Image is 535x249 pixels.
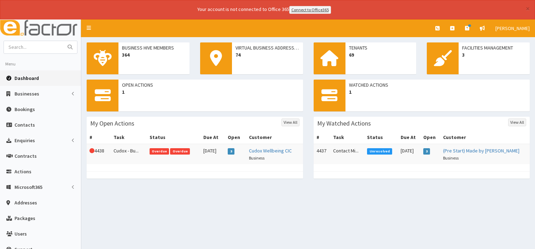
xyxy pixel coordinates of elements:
small: Business [249,155,264,161]
span: Watched Actions [349,81,527,88]
td: 4438 [87,144,111,164]
th: # [87,131,111,144]
span: 3 [228,148,234,155]
span: Dashboard [14,75,39,81]
span: Users [14,231,27,237]
span: Packages [14,215,35,221]
td: Contact Mi... [330,144,364,164]
th: Open [420,131,440,144]
span: [PERSON_NAME] [495,25,530,31]
span: Bookings [14,106,35,112]
a: Connect to Office365 [289,6,331,14]
span: Actions [14,168,31,175]
span: Contracts [14,153,37,159]
span: 3 [423,148,430,155]
span: 1 [122,88,300,95]
td: 4437 [314,144,331,164]
i: This Action is overdue! [89,148,94,153]
a: (Pre Start) Made by [PERSON_NAME] [443,147,519,154]
small: Business [443,155,459,161]
span: 69 [349,51,413,58]
span: Addresses [14,199,37,206]
div: Your account is not connected to Office 365 [57,6,471,14]
span: Virtual Business Addresses [235,44,300,51]
th: Customer [246,131,303,144]
th: # [314,131,331,144]
span: Overdue [150,148,169,155]
a: View All [281,118,300,126]
span: Business Hive Members [122,44,186,51]
span: Tenants [349,44,413,51]
span: 74 [235,51,300,58]
td: Cudox - Bu... [111,144,147,164]
th: Status [147,131,200,144]
th: Due At [200,131,225,144]
td: [DATE] [200,144,225,164]
span: 364 [122,51,186,58]
th: Task [330,131,364,144]
th: Task [111,131,147,144]
th: Open [225,131,246,144]
a: Cudox Wellbeing CIC [249,147,292,154]
td: [DATE] [398,144,420,164]
span: Unresolved [367,148,392,155]
span: 3 [462,51,526,58]
span: Facilities Management [462,44,526,51]
input: Search... [4,41,63,53]
th: Status [364,131,397,144]
h3: My Open Actions [90,120,134,127]
span: Businesses [14,91,39,97]
button: × [526,5,530,12]
span: Microsoft365 [14,184,42,190]
th: Customer [440,131,530,144]
span: Overdue [170,148,190,155]
th: Due At [398,131,420,144]
a: [PERSON_NAME] [490,19,535,37]
span: Enquiries [14,137,35,144]
span: Open Actions [122,81,300,88]
span: 1 [349,88,527,95]
a: View All [508,118,526,126]
span: Contacts [14,122,35,128]
h3: My Watched Actions [317,120,371,127]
